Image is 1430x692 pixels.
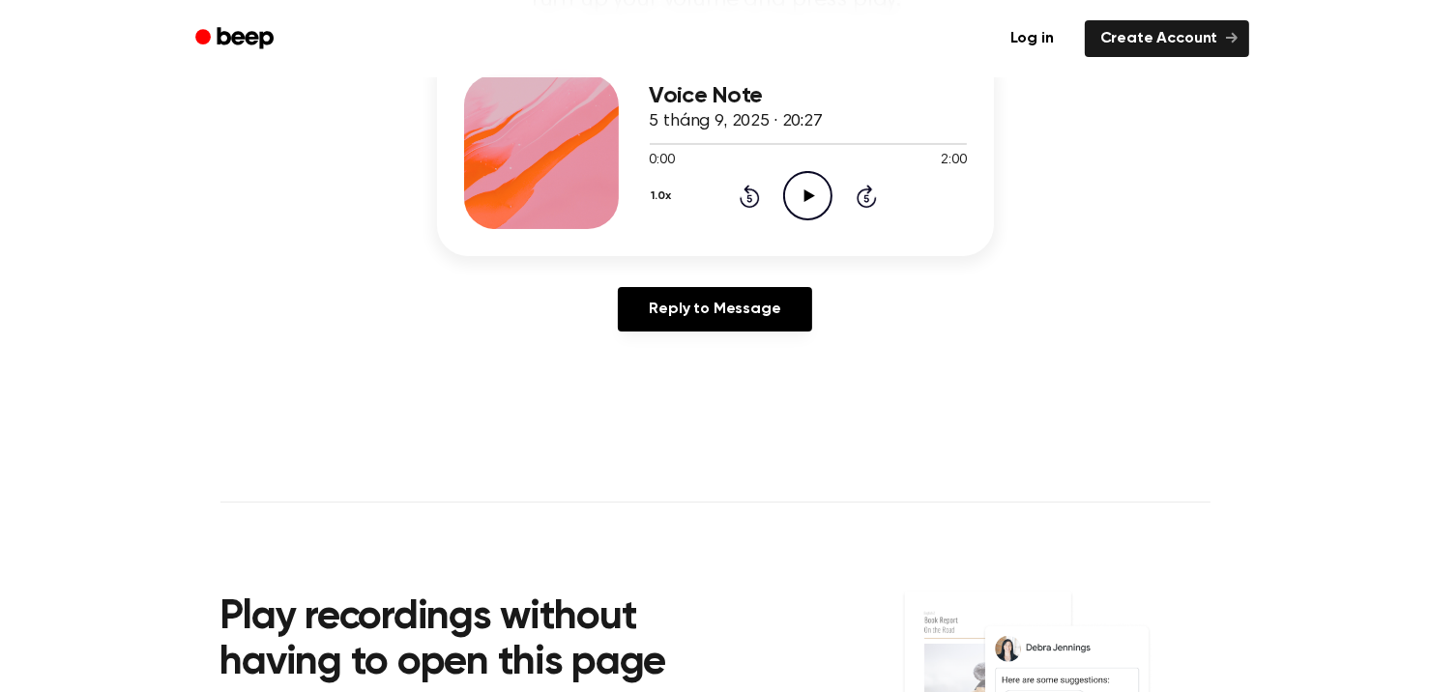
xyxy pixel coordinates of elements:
[650,83,967,109] h3: Voice Note
[1085,20,1249,57] a: Create Account
[182,20,291,58] a: Beep
[220,595,742,687] h2: Play recordings without having to open this page
[650,151,675,171] span: 0:00
[941,151,966,171] span: 2:00
[650,180,679,213] button: 1.0x
[650,113,823,130] span: 5 tháng 9, 2025 · 20:27
[618,287,811,332] a: Reply to Message
[991,16,1073,61] a: Log in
